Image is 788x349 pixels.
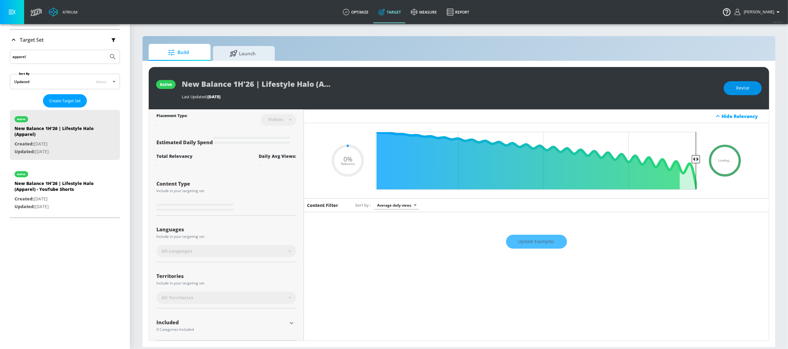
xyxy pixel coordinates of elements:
div: Include in your targeting set [156,189,296,193]
span: Relevance [341,162,355,166]
div: activeNew Balance 1H'26 | Lifestyle Halo (Apparel) - YouTube ShortsCreated:[DATE]Updated:[DATE] [10,165,120,215]
div: New Balance 1H'26 | Lifestyle Halo (Apparel) - YouTube Shorts [15,180,101,195]
label: Sort By [18,72,31,76]
div: activeNew Balance 1H'26 | Lifestyle Halo (Apparel)Created:[DATE]Updated:[DATE] [10,110,120,160]
h6: Content Filter [307,202,338,208]
p: [DATE] [15,140,101,148]
input: Search by name or Id [12,53,106,61]
div: Hide Relevancy [304,109,769,123]
span: v 4.25.4 [773,20,782,24]
span: Sort by [355,202,371,208]
div: Include in your targeting set [156,281,296,285]
div: Include in your targeting set [156,235,296,238]
div: Videos [265,117,286,122]
a: Report [442,1,474,23]
button: Create Target Set [43,94,87,107]
div: Target Set [10,50,120,217]
span: latest [96,79,106,84]
div: Content Type [156,181,296,186]
span: Estimated Daily Spend [156,139,213,146]
input: Final Threshold [373,132,700,190]
div: All Territories [156,292,296,304]
span: login as: lindsay.benharris@zefr.com [741,10,774,14]
div: All Languages [156,245,296,257]
p: Target Set [20,36,44,43]
span: Create Target Set [49,97,81,104]
div: Hide Relevancy [722,113,765,119]
p: [DATE] [15,148,101,156]
div: Placement Type: [156,113,187,120]
span: All Languages [161,248,192,254]
span: Loading... [718,159,732,162]
div: Target Set [10,30,120,50]
a: optimize [338,1,373,23]
div: active [17,173,26,176]
p: [DATE] [15,195,101,203]
div: active [17,118,26,121]
span: Created: [15,141,34,147]
div: Daily Avg Views: [259,153,296,159]
div: Last Updated: [182,94,718,99]
button: Submit Search [106,50,120,64]
p: [DATE] [15,203,101,211]
button: [PERSON_NAME] [735,8,782,16]
button: Open Resource Center [718,3,735,20]
span: [DATE] [207,94,220,99]
div: Total Relevancy [156,153,193,159]
span: Created: [15,196,34,202]
div: New Balance 1H'26 | Lifestyle Halo (Apparel) [15,125,101,140]
span: Launch [219,46,266,61]
a: Atrium [49,7,78,17]
a: Target [373,1,406,23]
span: All Territories [161,295,193,301]
div: Atrium [60,9,78,15]
div: active [160,82,172,87]
div: Territories [156,274,296,279]
span: Updated: [15,149,35,154]
span: Build [155,45,202,60]
div: Included [156,320,287,325]
div: Languages [156,227,296,232]
button: Revise [724,81,762,95]
span: Revise [736,84,749,92]
span: Updated: [15,204,35,209]
a: measure [406,1,442,23]
nav: list of Target Set [10,107,120,217]
div: Updated [14,79,29,84]
div: Estimated Daily Spend [156,132,296,146]
div: 0 Categories Included [156,328,287,331]
div: Average daily views [374,201,419,209]
span: 0% [343,156,352,162]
